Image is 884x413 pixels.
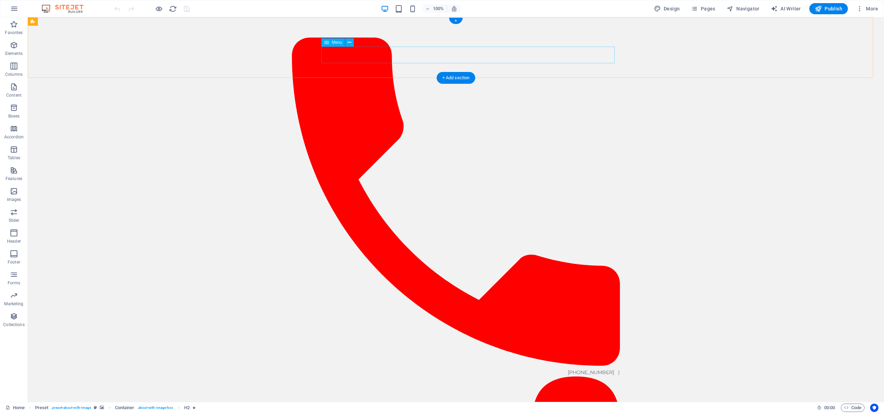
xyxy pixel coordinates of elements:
[169,5,177,13] button: reload
[6,404,25,412] a: Click to cancel selection. Double-click to open Pages
[841,404,865,412] button: Code
[35,404,196,412] nav: breadcrumb
[817,404,835,412] h6: Session time
[768,3,804,14] button: AI Writer
[100,406,104,410] i: This element contains a background
[51,404,91,412] span: . preset-about-with-image
[870,404,878,412] button: Usercentrics
[5,72,23,77] p: Columns
[853,3,881,14] button: More
[437,72,475,84] div: + Add section
[7,197,21,202] p: Images
[40,5,92,13] img: Editor Logo
[169,5,177,13] i: Reload page
[829,405,830,410] span: :
[5,30,23,35] p: Favorites
[691,5,715,12] span: Pages
[6,92,22,98] p: Content
[7,238,21,244] p: Header
[115,404,134,412] span: Click to select. Double-click to edit
[5,51,23,56] p: Elements
[193,406,196,410] i: Element contains an animation
[688,3,718,14] button: Pages
[809,3,848,14] button: Publish
[6,176,22,181] p: Features
[94,406,97,410] i: This element is a customizable preset
[815,5,842,12] span: Publish
[856,5,878,12] span: More
[8,155,20,161] p: Tables
[654,5,680,12] span: Design
[724,3,762,14] button: Navigator
[844,404,861,412] span: Code
[423,5,447,13] button: 100%
[8,113,20,119] p: Boxes
[651,3,683,14] button: Design
[433,5,444,13] h6: 100%
[332,40,342,44] span: Menu
[4,134,24,140] p: Accordion
[8,259,20,265] p: Footer
[4,301,23,307] p: Marketing
[184,404,190,412] span: Click to select. Double-click to edit
[8,280,20,286] p: Forms
[137,404,173,412] span: . about-with-image-box
[451,6,457,12] i: On resize automatically adjust zoom level to fit chosen device.
[3,322,24,327] p: Collections
[727,5,760,12] span: Navigator
[651,3,683,14] div: Design (Ctrl+Alt+Y)
[824,404,835,412] span: 00 00
[9,218,19,223] p: Slider
[771,5,801,12] span: AI Writer
[449,18,463,24] div: +
[35,404,49,412] span: Click to select. Double-click to edit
